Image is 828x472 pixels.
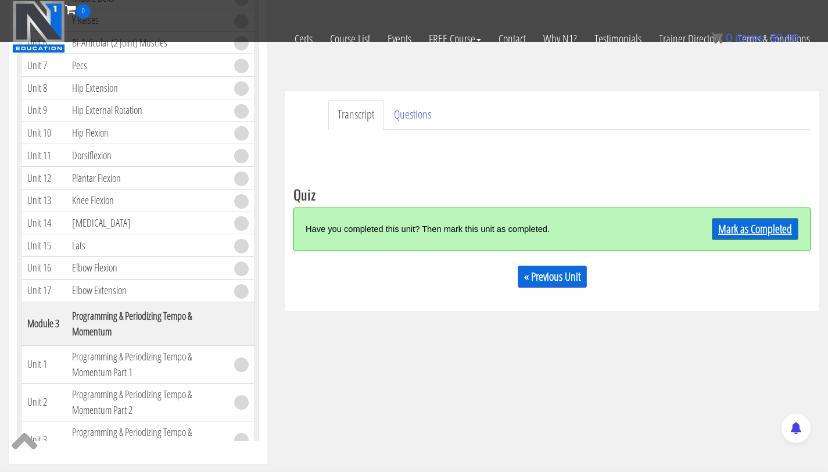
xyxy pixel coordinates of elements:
[770,31,776,44] span: $
[21,77,66,99] td: Unit 8
[66,189,228,212] td: Knee Flexion
[66,167,228,189] td: Plantar Flexion
[21,121,66,144] td: Unit 10
[21,383,66,421] td: Unit 2
[293,187,811,202] h3: Quiz
[21,234,66,257] td: Unit 15
[21,212,66,234] td: Unit 14
[586,19,650,59] a: Testimonials
[385,100,440,130] a: Questions
[490,19,535,59] a: Contact
[711,31,799,44] a: 0 items: $0.00
[66,77,228,99] td: Hip Extension
[518,266,587,288] a: « Previous Unit
[21,144,66,167] td: Unit 11
[21,257,66,280] td: Unit 16
[66,257,228,280] td: Elbow Flexion
[21,99,66,121] td: Unit 9
[66,54,228,77] td: Pecs
[21,279,66,302] td: Unit 17
[21,345,66,383] td: Unit 1
[328,100,383,130] a: Transcript
[306,217,669,242] div: Have you completed this unit? Then mark this unit as completed.
[420,19,490,59] a: FREE Course
[736,31,766,44] span: items:
[12,1,65,53] img: n1-education
[66,279,228,302] td: Elbow Extension
[66,421,228,459] td: Programming & Periodizing Tempo & Momentum Part 3
[66,302,228,345] th: Programming & Periodizing Tempo & Momentum
[21,189,66,212] td: Unit 13
[726,31,732,44] span: 0
[712,218,798,240] a: Mark as Completed
[535,19,586,59] a: Why N1?
[65,1,91,17] a: 0
[21,302,66,345] th: Module 3
[66,234,228,257] td: Lats
[66,383,228,421] td: Programming & Periodizing Tempo & Momentum Part 2
[66,144,228,167] td: Dorsiflexion
[770,31,799,44] bdi: 0.00
[76,4,91,19] span: 0
[66,99,228,121] td: Hip External Rotation
[66,121,228,144] td: Hip Flexion
[321,19,379,59] a: Course List
[21,54,66,77] td: Unit 7
[66,212,228,234] td: [MEDICAL_DATA]
[286,19,321,59] a: Certs
[711,32,723,44] img: icon11.png
[729,19,819,59] a: Terms & Conditions
[66,345,228,383] td: Programming & Periodizing Tempo & Momentum Part 1
[650,19,729,59] a: Trainer Directory
[21,167,66,189] td: Unit 12
[379,19,420,59] a: Events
